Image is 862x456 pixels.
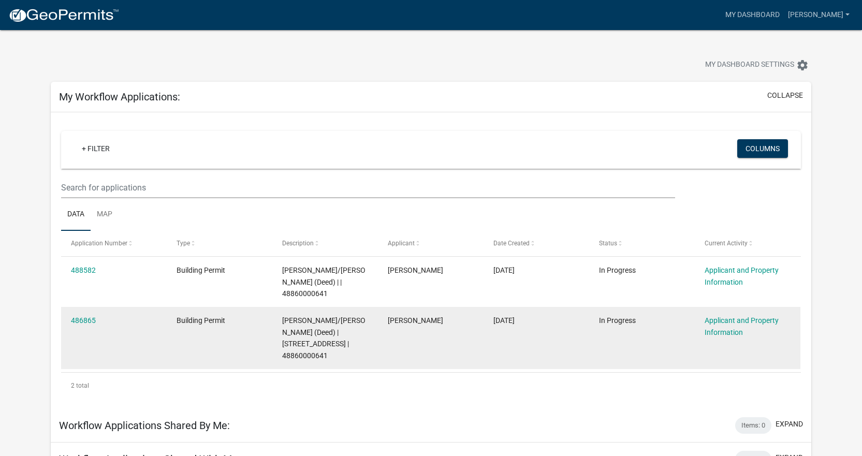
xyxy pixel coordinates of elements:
[272,231,378,256] datatable-header-cell: Description
[796,59,809,71] i: settings
[61,231,167,256] datatable-header-cell: Application Number
[599,266,636,274] span: In Progress
[51,112,811,409] div: collapse
[695,231,800,256] datatable-header-cell: Current Activity
[59,91,180,103] h5: My Workflow Applications:
[61,177,675,198] input: Search for applications
[484,231,589,256] datatable-header-cell: Date Created
[493,316,515,325] span: 10/02/2025
[388,316,443,325] span: Wendy
[71,316,96,325] a: 486865
[767,90,803,101] button: collapse
[61,198,91,231] a: Data
[599,316,636,325] span: In Progress
[721,5,784,25] a: My Dashboard
[282,316,366,360] span: WOHLWEND, WENDY L/JEFFREY (Deed) | 1012 E SALEM AVE | 48860000641
[697,55,817,75] button: My Dashboard Settingssettings
[177,316,225,325] span: Building Permit
[735,417,771,434] div: Items: 0
[59,419,230,432] h5: Workflow Applications Shared By Me:
[737,139,788,158] button: Columns
[177,266,225,274] span: Building Permit
[705,316,779,336] a: Applicant and Property Information
[282,266,366,298] span: WOHLWEND, WENDY L/JEFFREY (Deed) | | 48860000641
[599,240,617,247] span: Status
[784,5,854,25] a: [PERSON_NAME]
[705,266,779,286] a: Applicant and Property Information
[388,240,415,247] span: Applicant
[71,266,96,274] a: 488582
[282,240,314,247] span: Description
[61,373,801,399] div: 2 total
[589,231,695,256] datatable-header-cell: Status
[91,198,119,231] a: Map
[388,266,443,274] span: Wendy
[177,240,190,247] span: Type
[71,240,127,247] span: Application Number
[378,231,484,256] datatable-header-cell: Applicant
[493,240,530,247] span: Date Created
[776,419,803,430] button: expand
[167,231,272,256] datatable-header-cell: Type
[705,59,794,71] span: My Dashboard Settings
[74,139,118,158] a: + Filter
[493,266,515,274] span: 10/06/2025
[705,240,748,247] span: Current Activity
